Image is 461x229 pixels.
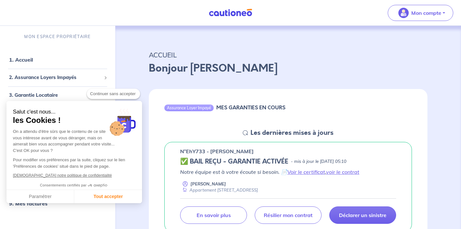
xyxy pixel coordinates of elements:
[388,5,453,21] button: illu_account_valid_menu.svgMon compte
[180,187,258,193] div: Appartement [STREET_ADDRESS]
[3,197,113,210] div: 9. Mes factures
[74,190,142,204] button: Tout accepter
[149,61,427,76] p: Bonjour [PERSON_NAME]
[206,9,255,17] img: Cautioneo
[287,169,325,175] a: Voir le certificat
[9,92,101,99] span: 3. Garantie Locataire
[398,8,409,18] img: illu_account_valid_menu.svg
[149,49,427,61] p: ACCUEIL
[197,212,231,218] p: En savoir plus
[411,9,441,17] p: Mon compte
[9,200,47,207] a: 9. Mes factures
[3,179,113,192] div: 8. Mes informations
[255,206,322,224] a: Résilier mon contrat
[180,158,288,165] h5: ✅ BAIL REÇU - GARANTIE ACTIVÉE
[3,53,113,66] div: 1. Accueil
[291,158,346,165] p: - mis à jour le [DATE] 05:10
[251,129,333,137] h5: Les dernières mises à jours
[180,168,396,176] p: Notre équipe est à votre écoute si besoin. 📄 ,
[9,74,101,81] span: 2. Assurance Loyers Impayés
[13,128,136,154] div: On a attendu d'être sûrs que le contenu de ce site vous intéresse avant de vous déranger, mais on...
[13,109,136,115] small: Salut c'est nous...
[37,181,112,190] button: Consentements certifiés par
[3,161,113,174] div: 7. Contact
[24,34,91,40] p: MON ESPACE PROPRIÉTAIRE
[13,157,136,169] p: Pour modifier vos préférences par la suite, cliquez sur le lien 'Préférences de cookies' situé da...
[180,147,254,155] p: n°EhY733 - [PERSON_NAME]
[339,212,386,218] p: Déclarer un sinistre
[90,91,137,97] span: Continuer sans accepter
[3,124,113,137] div: 5.NOUVEAUMes bons plans
[87,89,140,99] button: Continuer sans accepter
[264,212,312,218] p: Résilier mon contrat
[13,173,112,178] a: [DEMOGRAPHIC_DATA] notre politique de confidentialité
[40,184,87,187] span: Consentements certifiés par
[180,158,396,165] div: state: CONTRACT-VALIDATED, Context: NEW,MAYBE-CERTIFICATE,ALONE,LESSOR-DOCUMENTS
[3,143,113,155] div: 6.NOUVEAUParrainage
[3,106,113,119] div: 4. Publier mes annonces
[164,105,214,111] div: Assurance Loyer Impayé
[190,181,226,187] p: [PERSON_NAME]
[88,176,107,195] svg: Axeptio
[326,169,359,175] a: voir le contrat
[329,206,396,224] a: Déclarer un sinistre
[180,206,247,224] a: En savoir plus
[3,89,113,102] div: 3. Garantie Locataire
[13,115,136,125] span: les Cookies !
[6,190,74,204] button: Paramétrer
[216,105,285,111] h6: MES GARANTIES EN COURS
[3,71,113,84] div: 2. Assurance Loyers Impayés
[9,56,33,63] a: 1. Accueil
